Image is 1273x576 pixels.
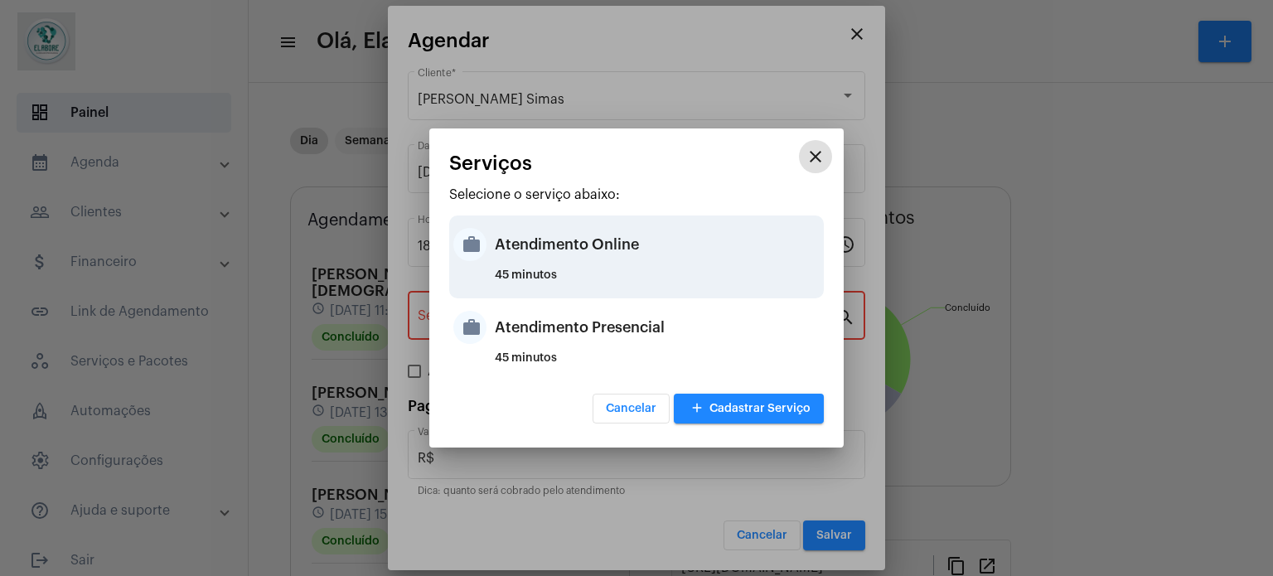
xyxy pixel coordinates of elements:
div: Atendimento Online [495,220,820,269]
mat-icon: add [687,398,707,420]
span: Serviços [449,152,532,174]
p: Selecione o serviço abaixo: [449,187,824,202]
span: Cadastrar Serviço [687,403,811,414]
mat-icon: work [453,228,486,261]
mat-icon: close [806,147,825,167]
div: 45 minutos [495,352,820,377]
button: Cadastrar Serviço [674,394,824,424]
span: Cancelar [606,403,656,414]
mat-icon: work [453,311,486,344]
div: Atendimento Presencial [495,303,820,352]
div: 45 minutos [495,269,820,294]
button: Cancelar [593,394,670,424]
